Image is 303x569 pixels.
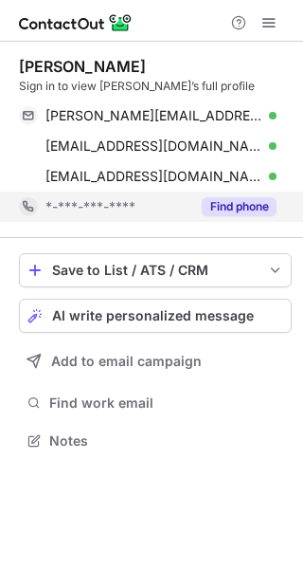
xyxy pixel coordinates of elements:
[19,299,292,333] button: AI write personalized message
[52,308,254,323] span: AI write personalized message
[19,78,292,95] div: Sign in to view [PERSON_NAME]’s full profile
[52,263,258,278] div: Save to List / ATS / CRM
[19,11,133,34] img: ContactOut v5.3.10
[45,107,262,124] span: [PERSON_NAME][EMAIL_ADDRESS][DOMAIN_NAME]
[45,138,262,155] span: [EMAIL_ADDRESS][DOMAIN_NAME]
[49,395,284,412] span: Find work email
[49,432,284,450] span: Notes
[51,354,202,369] span: Add to email campaign
[19,57,146,76] div: [PERSON_NAME]
[19,428,292,454] button: Notes
[202,197,276,216] button: Reveal Button
[45,168,262,185] span: [EMAIL_ADDRESS][DOMAIN_NAME]
[19,253,292,287] button: save-profile-one-click
[19,344,292,378] button: Add to email campaign
[19,390,292,416] button: Find work email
